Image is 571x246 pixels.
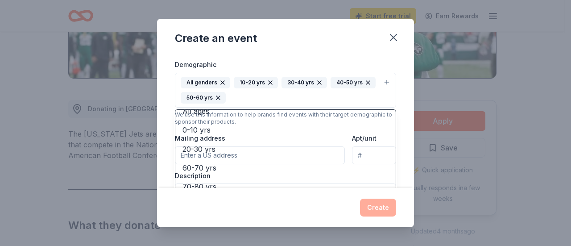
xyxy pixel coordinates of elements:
div: All genders10-20 yrs30-40 yrs40-50 yrs50-60 yrs [175,109,396,217]
span: 60-70 yrs [182,162,389,174]
span: 20-30 yrs [182,143,389,155]
button: All genders10-20 yrs30-40 yrs40-50 yrs50-60 yrs [175,73,396,108]
div: 10-20 yrs [234,77,278,88]
div: 50-60 yrs [181,92,226,104]
span: All ages [182,105,389,117]
span: 70-80 yrs [182,181,389,192]
div: All genders [181,77,230,88]
div: 40-50 yrs [331,77,376,88]
div: 30-40 yrs [281,77,327,88]
span: 0-10 yrs [182,124,389,136]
